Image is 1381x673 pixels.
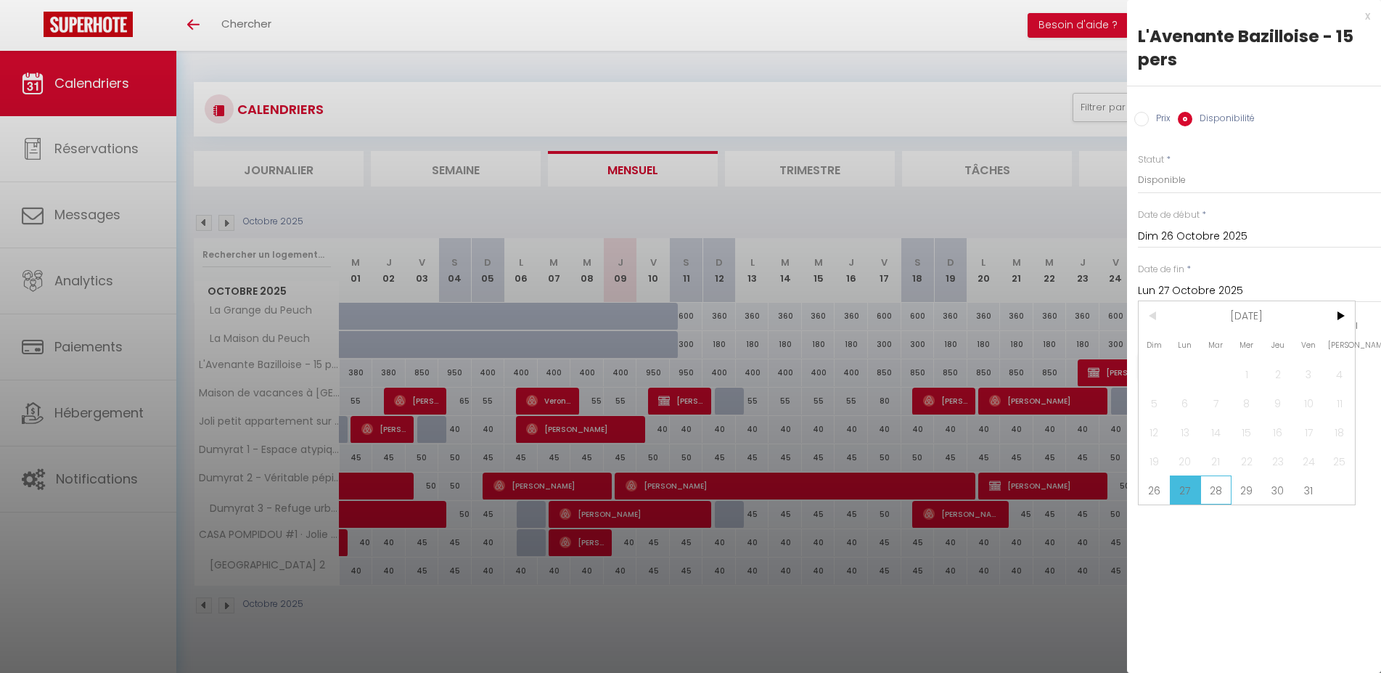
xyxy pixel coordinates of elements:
span: [PERSON_NAME] [1324,330,1355,359]
span: 22 [1232,446,1263,476]
span: 29 [1232,476,1263,505]
span: Mer [1232,330,1263,359]
span: 6 [1170,388,1201,417]
span: 1 [1232,359,1263,388]
span: 21 [1200,446,1232,476]
span: Mar [1200,330,1232,359]
span: 26 [1139,476,1170,505]
span: Ven [1293,330,1324,359]
span: 27 [1170,476,1201,505]
span: 8 [1232,388,1263,417]
span: 28 [1200,476,1232,505]
span: 17 [1293,417,1324,446]
span: 15 [1232,417,1263,446]
span: Lun [1170,330,1201,359]
span: 2 [1262,359,1293,388]
span: 9 [1262,388,1293,417]
span: 4 [1324,359,1355,388]
span: 23 [1262,446,1293,476]
span: [DATE] [1170,301,1324,330]
span: 3 [1293,359,1324,388]
label: Date de début [1138,208,1200,222]
span: 7 [1200,388,1232,417]
span: 19 [1139,446,1170,476]
label: Disponibilité [1192,112,1255,128]
span: 10 [1293,388,1324,417]
span: 16 [1262,417,1293,446]
span: 18 [1324,417,1355,446]
label: Date de fin [1138,263,1184,277]
span: 31 [1293,476,1324,505]
span: 30 [1262,476,1293,505]
label: Prix [1149,112,1171,128]
div: L'Avenante Bazilloise - 15 pers [1138,25,1370,71]
span: Dim [1139,330,1170,359]
span: 20 [1170,446,1201,476]
span: > [1324,301,1355,330]
span: 25 [1324,446,1355,476]
span: 11 [1324,388,1355,417]
span: 13 [1170,417,1201,446]
span: < [1139,301,1170,330]
span: 14 [1200,417,1232,446]
span: 5 [1139,388,1170,417]
span: 12 [1139,417,1170,446]
span: Jeu [1262,330,1293,359]
div: x [1127,7,1370,25]
span: 24 [1293,446,1324,476]
label: Statut [1138,153,1164,167]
